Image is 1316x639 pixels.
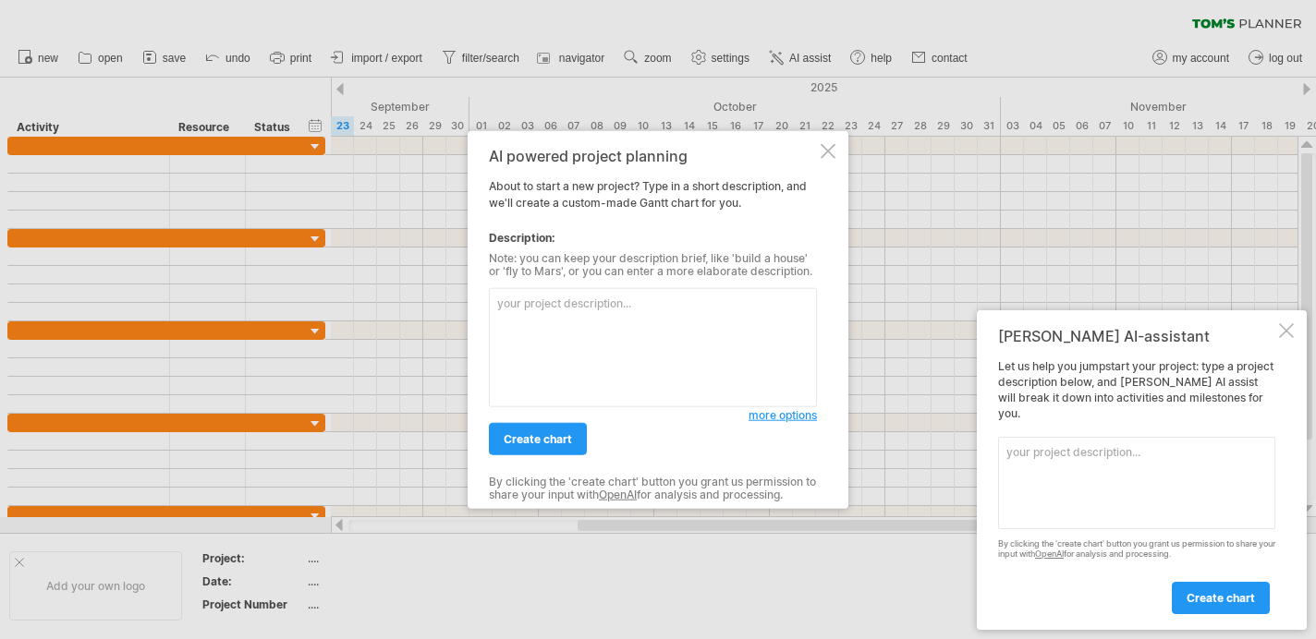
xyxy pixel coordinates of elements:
[489,423,587,455] a: create chart
[599,488,637,501] a: OpenAI
[489,148,817,164] div: AI powered project planning
[1187,591,1255,605] span: create chart
[489,148,817,492] div: About to start a new project? Type in a short description, and we'll create a custom-made Gantt c...
[1172,582,1270,614] a: create chart
[749,408,817,422] span: more options
[998,327,1275,345] div: [PERSON_NAME] AI-assistant
[1035,549,1064,559] a: OpenAI
[504,432,572,446] span: create chart
[489,476,817,502] div: By clicking the 'create chart' button you grant us permission to share your input with for analys...
[489,230,817,247] div: Description:
[749,407,817,424] a: more options
[998,539,1275,560] div: By clicking the 'create chart' button you grant us permission to share your input with for analys...
[489,252,817,279] div: Note: you can keep your description brief, like 'build a house' or 'fly to Mars', or you can ente...
[998,359,1275,613] div: Let us help you jumpstart your project: type a project description below, and [PERSON_NAME] AI as...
